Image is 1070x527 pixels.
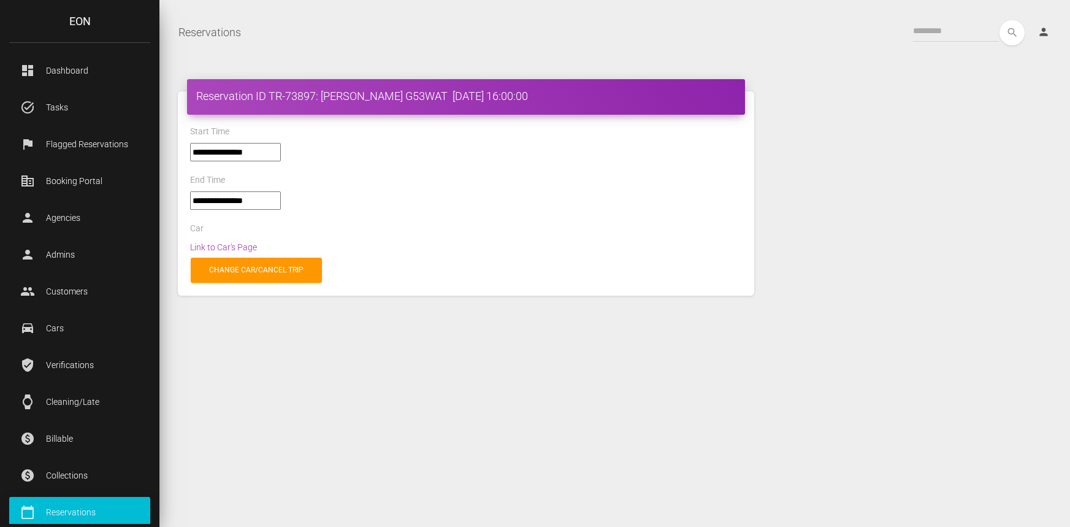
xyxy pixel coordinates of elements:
a: Change car/cancel trip [191,258,322,283]
i: person [1038,26,1050,38]
p: Customers [18,282,141,301]
p: Billable [18,429,141,448]
p: Dashboard [18,61,141,80]
p: Collections [18,466,141,485]
p: Admins [18,245,141,264]
p: Flagged Reservations [18,135,141,153]
p: Reservations [18,503,141,521]
p: Booking Portal [18,172,141,190]
a: watch Cleaning/Late [9,387,150,417]
a: corporate_fare Booking Portal [9,166,150,196]
h4: Reservation ID TR-73897: [PERSON_NAME] G53WAT [DATE] 16:00:00 [196,88,736,104]
p: Cars [18,319,141,337]
button: search [999,20,1025,45]
p: Verifications [18,356,141,374]
a: dashboard Dashboard [9,55,150,86]
a: verified_user Verifications [9,350,150,380]
p: Cleaning/Late [18,393,141,411]
a: person Agencies [9,202,150,233]
a: Link to Car's Page [190,242,257,252]
a: person [1028,20,1061,45]
a: paid Billable [9,423,150,454]
a: people Customers [9,276,150,307]
a: paid Collections [9,460,150,491]
a: Reservations [178,17,241,48]
label: Car [190,223,204,235]
a: flag Flagged Reservations [9,129,150,160]
label: Start Time [190,126,229,138]
label: End Time [190,174,225,187]
a: task_alt Tasks [9,92,150,123]
a: person Admins [9,239,150,270]
p: Agencies [18,209,141,227]
p: Tasks [18,98,141,117]
a: drive_eta Cars [9,313,150,344]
